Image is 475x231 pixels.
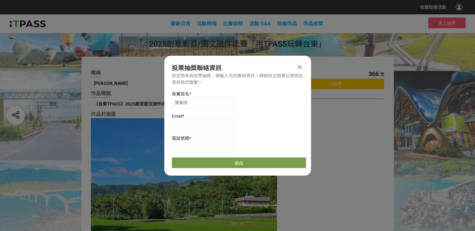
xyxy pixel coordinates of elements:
[172,91,189,96] span: 真實姓名
[172,73,304,86] div: 若您想參與投票抽獎，請輸入您的聯絡資訊，得獎時主辦單位將依此資訊與您聯繫。
[368,70,379,78] span: 366
[172,114,182,119] span: Email
[94,80,274,87] div: [PERSON_NAME]
[223,21,243,27] a: 比賽說明
[277,21,297,27] span: 投稿作品
[91,90,111,96] span: 作品標題
[9,19,46,28] img: 2025創意影音/圖文徵件比賽「用TPASS玩轉台東」
[329,81,342,86] span: 已投票
[171,21,190,27] a: 最新公告
[428,18,466,28] button: 馬上投票
[149,39,326,49] span: 2025創意影音/圖文徵件比賽「用TPASS玩轉台東」
[249,21,271,27] a: 活動 Q&A
[91,70,101,76] span: 暱稱
[91,111,116,117] span: 作品封面圖
[438,21,456,26] span: 馬上投票
[94,101,274,107] div: 《台東TPASS》2025創意圖文徵件比賽：池上不能PASS
[197,21,217,27] a: 活動時程
[303,21,323,27] span: 作品投票
[380,72,384,77] span: 票
[172,136,189,141] span: 電話號碼
[172,157,306,168] button: 送出
[172,63,304,73] div: 投票抽獎聯絡資訊
[420,5,446,10] span: 收藏這個活動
